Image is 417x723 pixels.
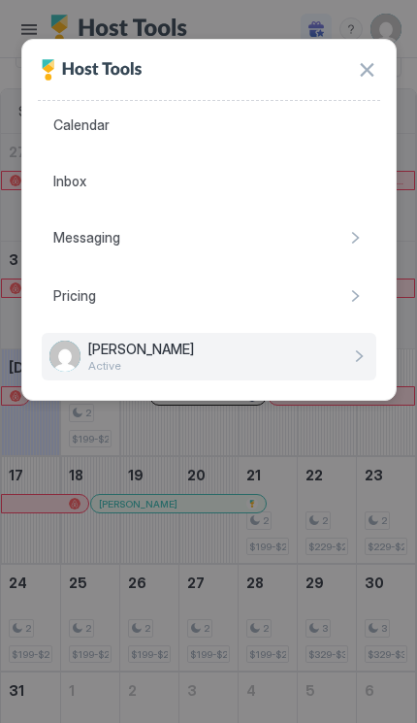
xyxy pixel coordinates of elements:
[42,59,148,81] div: Host Tools Logo
[53,116,110,134] span: Calendar
[53,173,86,190] span: Inbox
[42,105,376,146] a: Calendar
[53,287,96,305] span: Pricing
[53,229,120,246] span: Messaging
[42,161,376,202] a: Inbox
[88,358,194,373] span: Active
[88,341,194,358] span: [PERSON_NAME]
